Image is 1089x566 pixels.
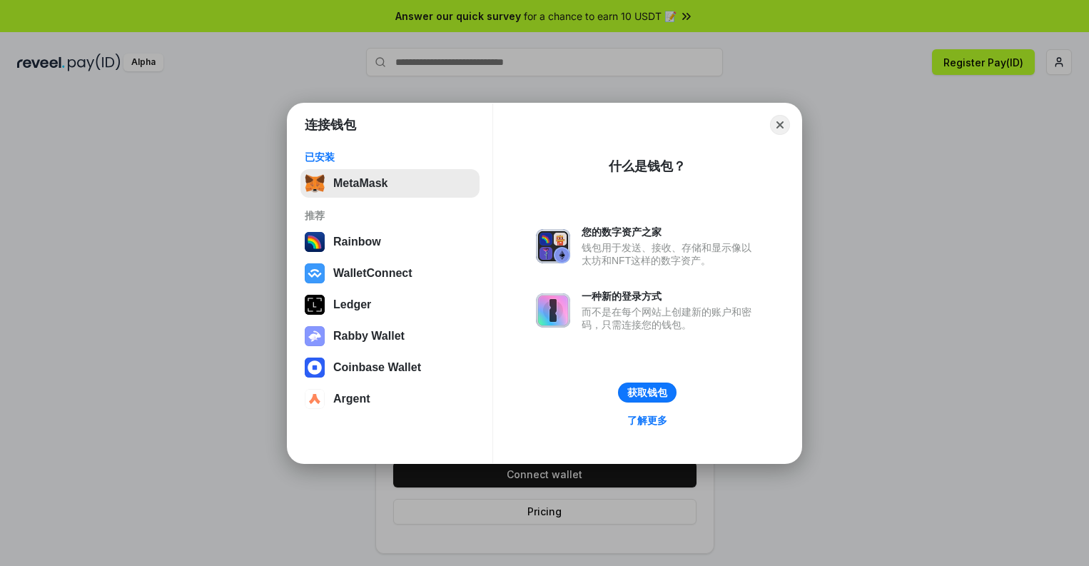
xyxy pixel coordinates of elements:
img: svg+xml,%3Csvg%20xmlns%3D%22http%3A%2F%2Fwww.w3.org%2F2000%2Fsvg%22%20fill%3D%22none%22%20viewBox... [536,229,570,263]
img: svg+xml,%3Csvg%20width%3D%22120%22%20height%3D%22120%22%20viewBox%3D%220%200%20120%20120%22%20fil... [305,232,325,252]
h1: 连接钱包 [305,116,356,133]
div: 了解更多 [627,414,667,427]
img: svg+xml,%3Csvg%20width%3D%2228%22%20height%3D%2228%22%20viewBox%3D%220%200%2028%2028%22%20fill%3D... [305,263,325,283]
button: Rabby Wallet [300,322,480,350]
div: Ledger [333,298,371,311]
button: 获取钱包 [618,383,677,403]
img: svg+xml,%3Csvg%20width%3D%2228%22%20height%3D%2228%22%20viewBox%3D%220%200%2028%2028%22%20fill%3D... [305,389,325,409]
button: Rainbow [300,228,480,256]
div: Rainbow [333,236,381,248]
img: svg+xml,%3Csvg%20fill%3D%22none%22%20height%3D%2233%22%20viewBox%3D%220%200%2035%2033%22%20width%... [305,173,325,193]
img: svg+xml,%3Csvg%20width%3D%2228%22%20height%3D%2228%22%20viewBox%3D%220%200%2028%2028%22%20fill%3D... [305,358,325,378]
button: Argent [300,385,480,413]
button: Close [770,115,790,135]
div: 一种新的登录方式 [582,290,759,303]
div: Argent [333,393,370,405]
img: svg+xml,%3Csvg%20xmlns%3D%22http%3A%2F%2Fwww.w3.org%2F2000%2Fsvg%22%20fill%3D%22none%22%20viewBox... [305,326,325,346]
button: WalletConnect [300,259,480,288]
button: Coinbase Wallet [300,353,480,382]
div: 什么是钱包？ [609,158,686,175]
div: 而不是在每个网站上创建新的账户和密码，只需连接您的钱包。 [582,305,759,331]
div: 您的数字资产之家 [582,226,759,238]
div: WalletConnect [333,267,412,280]
img: svg+xml,%3Csvg%20xmlns%3D%22http%3A%2F%2Fwww.w3.org%2F2000%2Fsvg%22%20fill%3D%22none%22%20viewBox... [536,293,570,328]
button: Ledger [300,290,480,319]
div: 推荐 [305,209,475,222]
div: 钱包用于发送、接收、存储和显示像以太坊和NFT这样的数字资产。 [582,241,759,267]
a: 了解更多 [619,411,676,430]
div: 获取钱包 [627,386,667,399]
div: Coinbase Wallet [333,361,421,374]
button: MetaMask [300,169,480,198]
img: svg+xml,%3Csvg%20xmlns%3D%22http%3A%2F%2Fwww.w3.org%2F2000%2Fsvg%22%20width%3D%2228%22%20height%3... [305,295,325,315]
div: MetaMask [333,177,388,190]
div: 已安装 [305,151,475,163]
div: Rabby Wallet [333,330,405,343]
